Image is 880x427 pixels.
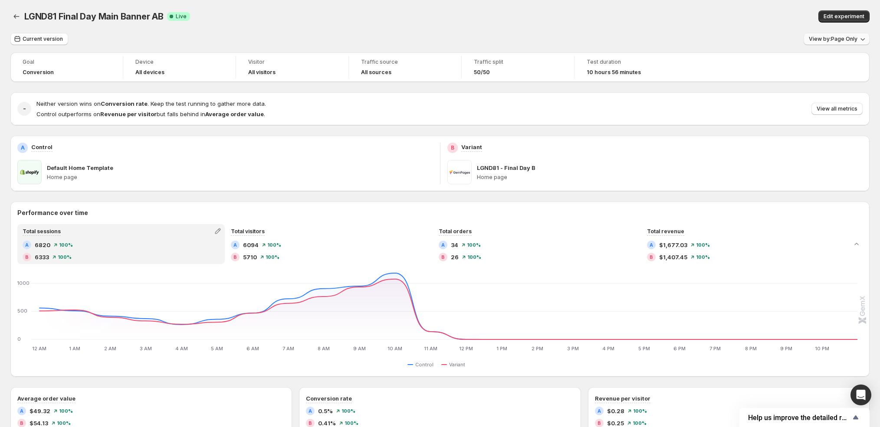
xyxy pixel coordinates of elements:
text: 3 PM [567,346,579,352]
span: 6333 [35,253,49,261]
h2: B [441,254,445,260]
h2: B [650,254,653,260]
h2: Performance over time [17,209,863,217]
span: 0.5% [318,407,333,415]
h4: All sources [361,69,391,76]
text: 7 PM [709,346,721,352]
span: 100 % [267,242,281,248]
span: 100 % [59,408,73,414]
p: Variant [461,143,482,151]
button: View all metrics [811,103,863,115]
text: 11 AM [424,346,437,352]
button: Show survey - Help us improve the detailed report for A/B campaigns [748,412,861,423]
span: 100 % [633,408,647,414]
text: 9 PM [780,346,792,352]
span: Edit experiment [824,13,864,20]
span: 6094 [243,241,259,249]
text: 12 PM [459,346,473,352]
span: 6820 [35,241,50,249]
img: LGND81 - Final Day B [447,160,472,184]
span: 10 hours 56 minutes [587,69,641,76]
span: Visitor [248,59,336,65]
button: Current version [10,33,68,45]
text: 10 PM [815,346,829,352]
span: 100 % [57,420,71,426]
text: 1000 [17,280,30,286]
text: 6 PM [673,346,686,352]
text: 1 PM [496,346,507,352]
h2: B [598,420,601,426]
text: 5 PM [638,346,650,352]
text: 0 [17,336,21,342]
span: 26 [451,253,459,261]
h2: A [21,144,25,151]
text: 2 AM [104,346,116,352]
h2: A [20,408,23,414]
span: 100 % [696,242,710,248]
span: Total visitors [231,228,265,235]
h2: B [25,254,29,260]
h2: A [25,242,29,248]
h2: A [650,242,653,248]
img: Default Home Template [17,160,42,184]
span: Current version [23,36,63,42]
span: Traffic source [361,59,449,65]
h3: Revenue per visitor [595,394,650,403]
h2: A [233,242,237,248]
span: 100 % [467,242,481,248]
text: 6 AM [246,346,259,352]
p: Home page [477,174,863,181]
text: 9 AM [353,346,366,352]
span: Total revenue [647,228,684,235]
button: Variant [441,359,469,370]
span: 100 % [58,254,72,260]
text: 5 AM [211,346,223,352]
strong: Conversion rate [101,100,148,107]
text: 12 AM [32,346,46,352]
p: Control [31,143,53,151]
button: Collapse chart [850,238,863,250]
a: GoalConversion [23,58,111,77]
text: 2 PM [532,346,543,352]
a: Traffic split50/50 [474,58,562,77]
text: 4 PM [602,346,614,352]
span: Variant [449,361,465,368]
span: LGND81 Final Day Main Banner AB [24,11,164,22]
span: Test duration [587,59,675,65]
text: 10 AM [387,346,402,352]
span: Live [176,13,187,20]
span: 34 [451,241,458,249]
button: Back [10,10,23,23]
a: Test duration10 hours 56 minutes [587,58,675,77]
text: 4 AM [175,346,188,352]
text: 7 AM [282,346,294,352]
span: 50/50 [474,69,490,76]
text: 1 AM [69,346,80,352]
span: Help us improve the detailed report for A/B campaigns [748,414,850,422]
span: 100 % [696,254,710,260]
span: View by: Page Only [809,36,857,42]
span: 100 % [341,408,355,414]
span: $1,677.03 [659,241,687,249]
h2: B [20,420,23,426]
h2: A [441,242,445,248]
span: 100 % [59,242,73,248]
button: Edit experiment [818,10,870,23]
a: VisitorAll visitors [248,58,336,77]
span: Traffic split [474,59,562,65]
p: Home page [47,174,433,181]
p: LGND81 - Final Day B [477,163,535,172]
strong: Average order value [205,111,264,117]
span: 100 % [266,254,279,260]
h3: Conversion rate [306,394,352,403]
h2: B [451,144,454,151]
text: 8 AM [318,346,330,352]
h3: Average order value [17,394,76,403]
h2: B [309,420,312,426]
span: Total sessions [23,228,61,235]
span: 5710 [243,253,257,261]
h2: B [233,254,237,260]
span: Control outperforms on but falls behind in . [36,111,265,117]
h2: A [309,408,312,414]
span: View all metrics [817,105,857,112]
